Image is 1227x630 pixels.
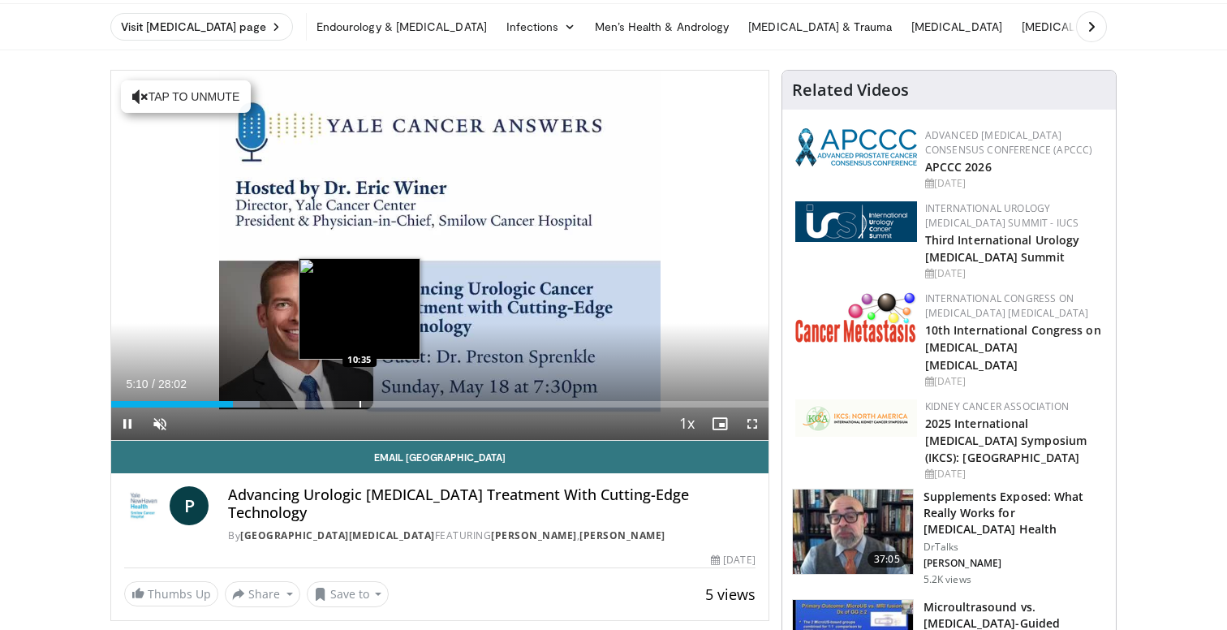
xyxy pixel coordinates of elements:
[299,258,420,360] img: image.jpeg
[170,486,209,525] a: P
[240,529,435,542] a: [GEOGRAPHIC_DATA][MEDICAL_DATA]
[711,553,755,567] div: [DATE]
[902,11,1012,43] a: [MEDICAL_DATA]
[925,266,1103,281] div: [DATE]
[124,486,163,525] img: Yale Cancer Center
[110,13,293,41] a: Visit [MEDICAL_DATA] page
[126,378,148,391] span: 5:10
[868,551,906,567] span: 37:05
[795,201,917,242] img: 62fb9566-9173-4071-bcb6-e47c745411c0.png.150x105_q85_autocrop_double_scale_upscale_version-0.2.png
[704,408,736,440] button: Enable picture-in-picture mode
[925,176,1103,191] div: [DATE]
[124,581,218,606] a: Thumbs Up
[925,399,1069,413] a: Kidney Cancer Association
[923,573,971,586] p: 5.2K views
[111,401,768,408] div: Progress Bar
[925,128,1093,157] a: Advanced [MEDICAL_DATA] Consensus Conference (APCCC)
[923,541,1106,554] p: DrTalks
[158,378,187,391] span: 28:02
[795,399,917,437] img: fca7e709-d275-4aeb-92d8-8ddafe93f2a6.png.150x105_q85_autocrop_double_scale_upscale_version-0.2.png
[923,489,1106,537] h3: Supplements Exposed: What Really Works for [MEDICAL_DATA] Health
[307,581,390,607] button: Save to
[923,557,1106,570] p: [PERSON_NAME]
[736,408,768,440] button: Fullscreen
[491,529,577,542] a: [PERSON_NAME]
[497,11,585,43] a: Infections
[111,408,144,440] button: Pause
[225,581,300,607] button: Share
[925,416,1087,465] a: 2025 International [MEDICAL_DATA] Symposium (IKCS): [GEOGRAPHIC_DATA]
[111,441,768,473] a: Email [GEOGRAPHIC_DATA]
[111,71,768,441] video-js: Video Player
[795,128,917,166] img: 92ba7c40-df22-45a2-8e3f-1ca017a3d5ba.png.150x105_q85_autocrop_double_scale_upscale_version-0.2.png
[925,291,1089,320] a: International Congress on [MEDICAL_DATA] [MEDICAL_DATA]
[795,291,917,343] img: 6ff8bc22-9509-4454-a4f8-ac79dd3b8976.png.150x105_q85_autocrop_double_scale_upscale_version-0.2.png
[228,529,756,543] div: By FEATURING ,
[228,486,756,521] h4: Advancing Urologic [MEDICAL_DATA] Treatment With Cutting-Edge Technology
[152,378,155,391] span: /
[121,80,251,113] button: Tap to unmute
[925,232,1080,265] a: Third International Urology [MEDICAL_DATA] Summit
[307,11,497,43] a: Endourology & [MEDICAL_DATA]
[925,322,1101,372] a: 10th International Congress on [MEDICAL_DATA] [MEDICAL_DATA]
[585,11,739,43] a: Men’s Health & Andrology
[925,201,1079,230] a: International Urology [MEDICAL_DATA] Summit - IUCS
[792,489,1106,586] a: 37:05 Supplements Exposed: What Really Works for [MEDICAL_DATA] Health DrTalks [PERSON_NAME] 5.2K...
[925,159,992,175] a: APCCC 2026
[738,11,902,43] a: [MEDICAL_DATA] & Trauma
[144,408,176,440] button: Unmute
[705,585,756,604] span: 5 views
[925,374,1103,389] div: [DATE]
[925,467,1103,481] div: [DATE]
[793,490,913,574] img: 649d3fc0-5ee3-4147-b1a3-955a692e9799.150x105_q85_crop-smart_upscale.jpg
[792,80,909,100] h4: Related Videos
[671,408,704,440] button: Playback Rate
[579,529,665,542] a: [PERSON_NAME]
